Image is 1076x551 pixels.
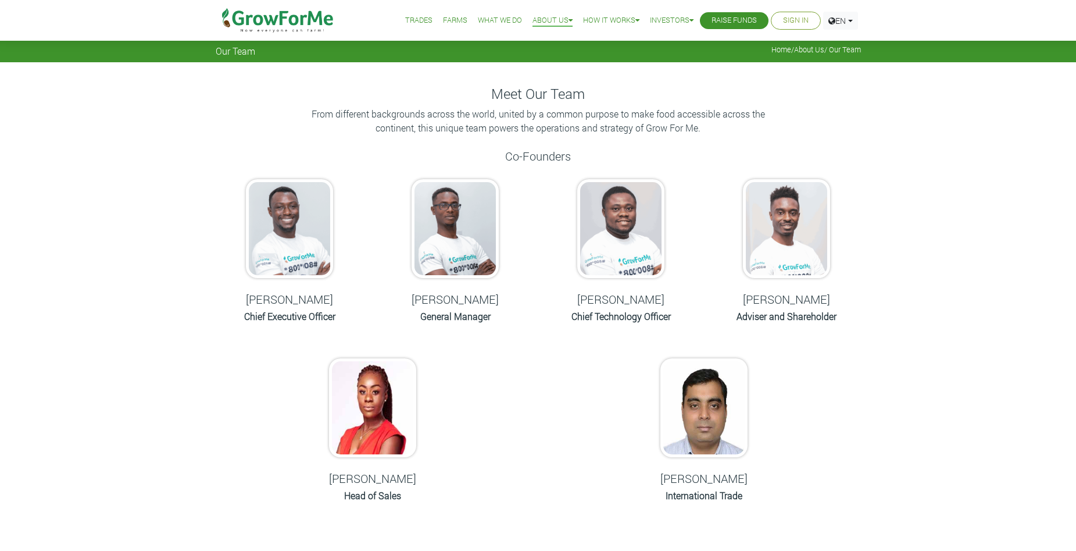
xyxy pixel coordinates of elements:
[553,311,689,322] h6: Chief Technology Officer
[783,15,809,27] a: Sign In
[216,149,861,163] h5: Co-Founders
[216,45,255,56] span: Our Team
[221,311,358,322] h6: Chief Executive Officer
[823,12,858,30] a: EN
[532,15,573,27] a: About Us
[635,471,772,485] h5: [PERSON_NAME]
[771,45,861,54] span: / / Our Team
[216,86,861,102] h4: Meet Our Team
[583,15,639,27] a: How it Works
[478,15,522,27] a: What We Do
[553,292,689,306] h5: [PERSON_NAME]
[387,311,524,322] h6: General Manager
[771,45,791,54] a: Home
[712,15,757,27] a: Raise Funds
[660,358,748,457] img: growforme image
[304,471,441,485] h5: [PERSON_NAME]
[650,15,693,27] a: Investors
[718,292,855,306] h5: [PERSON_NAME]
[794,45,824,54] a: About Us
[412,179,499,278] img: growforme image
[405,15,432,27] a: Trades
[306,107,771,135] p: From different backgrounds across the world, united by a common purpose to make food accessible a...
[387,292,524,306] h5: [PERSON_NAME]
[743,179,830,278] img: growforme image
[329,358,416,457] img: growforme image
[718,311,855,322] h6: Adviser and Shareholder
[577,179,664,278] img: growforme image
[221,292,358,306] h5: [PERSON_NAME]
[246,179,333,278] img: growforme image
[443,15,467,27] a: Farms
[304,490,441,501] h6: Head of Sales
[635,490,772,501] h6: International Trade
